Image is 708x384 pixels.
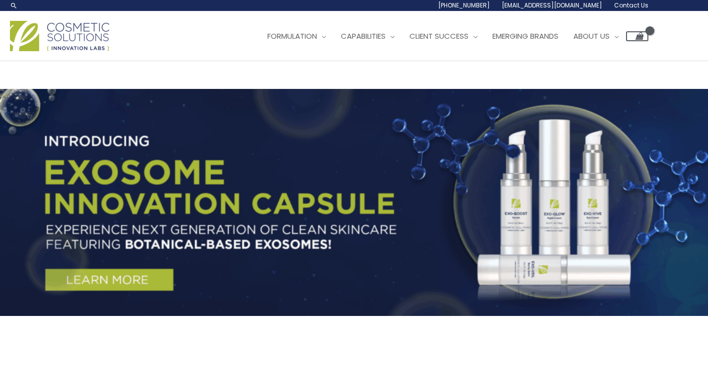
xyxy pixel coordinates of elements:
span: [PHONE_NUMBER] [438,1,490,9]
nav: Site Navigation [252,21,648,51]
a: About Us [566,21,626,51]
span: [EMAIL_ADDRESS][DOMAIN_NAME] [502,1,602,9]
span: Capabilities [341,31,386,41]
a: Capabilities [333,21,402,51]
a: Client Success [402,21,485,51]
a: View Shopping Cart, empty [626,31,648,41]
span: Client Success [409,31,469,41]
span: Contact Us [614,1,648,9]
a: Search icon link [10,1,18,9]
a: Formulation [260,21,333,51]
span: Emerging Brands [492,31,558,41]
a: Emerging Brands [485,21,566,51]
span: About Us [573,31,610,41]
span: Formulation [267,31,317,41]
img: Cosmetic Solutions Logo [10,21,109,51]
